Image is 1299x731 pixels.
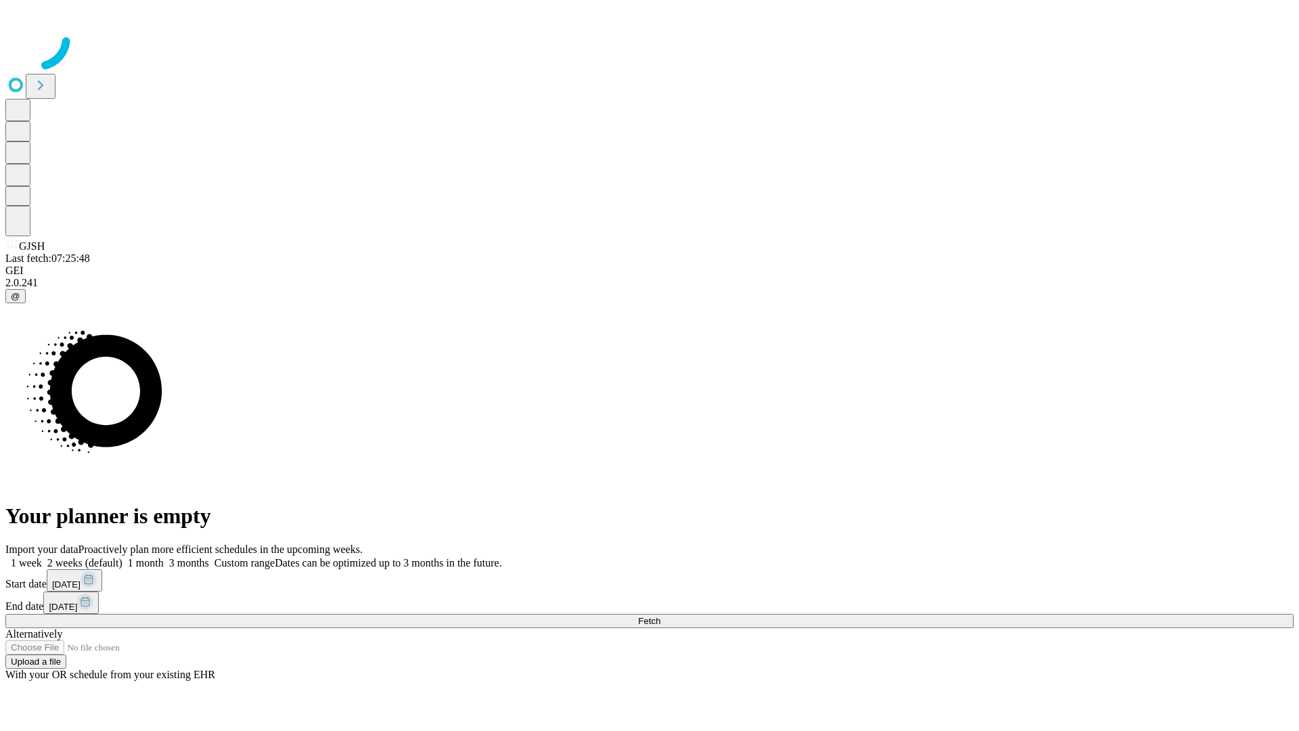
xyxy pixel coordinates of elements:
[5,592,1294,614] div: End date
[214,557,275,569] span: Custom range
[5,655,66,669] button: Upload a file
[52,579,81,590] span: [DATE]
[49,602,77,612] span: [DATE]
[5,669,215,680] span: With your OR schedule from your existing EHR
[11,291,20,301] span: @
[5,504,1294,529] h1: Your planner is empty
[47,569,102,592] button: [DATE]
[5,265,1294,277] div: GEI
[128,557,164,569] span: 1 month
[5,628,62,640] span: Alternatively
[47,557,122,569] span: 2 weeks (default)
[5,569,1294,592] div: Start date
[5,614,1294,628] button: Fetch
[5,252,90,264] span: Last fetch: 07:25:48
[11,557,42,569] span: 1 week
[5,544,78,555] span: Import your data
[5,289,26,303] button: @
[638,616,660,626] span: Fetch
[43,592,99,614] button: [DATE]
[78,544,363,555] span: Proactively plan more efficient schedules in the upcoming weeks.
[5,277,1294,289] div: 2.0.241
[19,240,45,252] span: GJSH
[275,557,501,569] span: Dates can be optimized up to 3 months in the future.
[169,557,209,569] span: 3 months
